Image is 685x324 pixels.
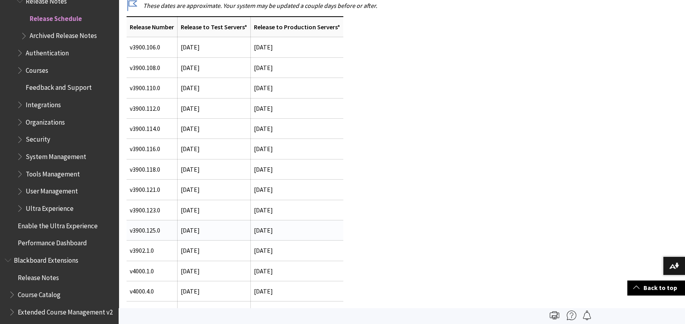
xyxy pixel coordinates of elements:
[26,202,74,212] span: Ultra Experience
[127,17,178,37] th: Release Number
[26,116,65,126] span: Organizations
[251,57,344,78] td: [DATE]
[127,118,178,138] td: v3900.114.0
[127,180,178,200] td: v3900.121.0
[251,200,344,220] td: [DATE]
[127,241,178,261] td: v3902.1.0
[181,226,200,234] span: [DATE]
[127,281,178,301] td: v4000.4.0
[26,185,78,195] span: User Management
[251,17,344,37] th: Release to Production Servers*
[181,206,200,214] span: [DATE]
[178,78,251,98] td: [DATE]
[181,186,200,193] span: [DATE]
[181,307,200,315] span: [DATE]
[627,280,685,295] a: Back to top
[178,37,251,57] td: [DATE]
[127,220,178,240] td: v3900.125.0
[251,220,344,240] td: [DATE]
[26,64,48,74] span: Courses
[251,281,344,301] td: [DATE]
[251,301,344,322] td: [DATE]
[18,288,61,299] span: Course Catalog
[178,57,251,78] td: [DATE]
[127,57,178,78] td: v3900.108.0
[127,200,178,220] td: v3900.123.0
[18,236,87,247] span: Performance Dashboard
[18,271,59,282] span: Release Notes
[251,78,344,98] td: [DATE]
[251,37,344,57] td: [DATE]
[26,81,92,92] span: Feedback and Support
[251,159,344,179] td: [DATE]
[251,261,344,281] td: [DATE]
[181,246,200,254] span: [DATE]
[26,46,69,57] span: Authentication
[582,311,592,320] img: Follow this page
[127,139,178,159] td: v3900.116.0
[127,78,178,98] td: v3900.110.0
[181,145,200,153] span: [DATE]
[181,104,200,112] span: [DATE]
[30,12,82,23] span: Release Schedule
[26,133,50,144] span: Security
[18,219,98,230] span: Enable the Ultra Experience
[251,241,344,261] td: [DATE]
[178,17,251,37] th: Release to Test Servers*
[26,98,61,109] span: Integrations
[127,1,560,10] p: These dates are approximate. Your system may be updated a couple days before or after.
[26,150,86,161] span: System Management
[127,37,178,57] td: v3900.106.0
[14,254,78,264] span: Blackboard Extensions
[550,311,559,320] img: Print
[254,104,273,112] span: [DATE]
[181,165,200,173] span: [DATE]
[127,301,178,322] td: v4000.6.0
[127,98,178,118] td: v3900.112.0
[567,311,576,320] img: More help
[30,29,97,40] span: Archived Release Notes
[251,118,344,138] td: [DATE]
[18,305,113,316] span: Extended Course Management v2
[181,267,200,275] span: [DATE]
[181,287,200,295] span: [DATE]
[251,139,344,159] td: [DATE]
[181,125,200,133] span: [DATE]
[127,159,178,179] td: v3900.118.0
[251,180,344,200] td: [DATE]
[26,167,80,178] span: Tools Management
[127,261,178,281] td: v4000.1.0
